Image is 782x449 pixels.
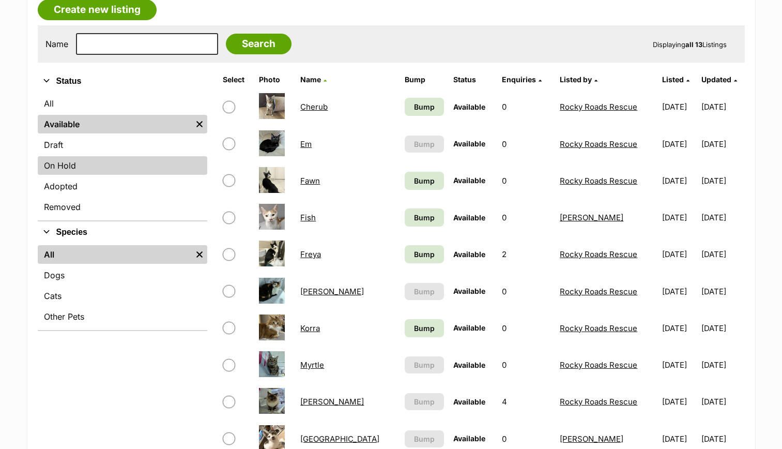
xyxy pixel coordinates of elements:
[38,287,207,305] a: Cats
[405,136,444,153] button: Bump
[560,397,637,407] a: Rocky Roads Rescue
[414,139,435,149] span: Bump
[701,126,744,162] td: [DATE]
[560,75,597,84] a: Listed by
[498,310,555,346] td: 0
[685,40,702,49] strong: all 13
[658,384,700,420] td: [DATE]
[653,40,727,49] span: Displaying Listings
[414,286,435,297] span: Bump
[405,245,444,263] a: Bump
[300,323,320,333] a: Korra
[658,89,700,125] td: [DATE]
[38,115,192,133] a: Available
[405,393,444,410] button: Bump
[560,102,637,112] a: Rocky Roads Rescue
[701,347,744,383] td: [DATE]
[498,126,555,162] td: 0
[658,163,700,199] td: [DATE]
[38,94,207,113] a: All
[45,39,68,49] label: Name
[560,434,623,444] a: [PERSON_NAME]
[300,176,320,186] a: Fawn
[498,200,555,235] td: 0
[300,249,321,259] a: Freya
[658,274,700,309] td: [DATE]
[453,176,485,185] span: Available
[300,213,316,222] a: Fish
[38,74,207,88] button: Status
[560,287,637,296] a: Rocky Roads Rescue
[658,126,700,162] td: [DATE]
[38,156,207,175] a: On Hold
[405,283,444,300] button: Bump
[453,102,485,111] span: Available
[405,356,444,373] button: Bump
[498,384,555,420] td: 4
[300,75,327,84] a: Name
[192,115,207,133] a: Remove filter
[453,434,485,443] span: Available
[560,176,637,186] a: Rocky Roads Rescue
[498,89,555,125] td: 0
[405,172,444,190] a: Bump
[38,266,207,285] a: Dogs
[453,213,485,222] span: Available
[414,323,435,334] span: Bump
[449,71,497,88] th: Status
[414,212,435,223] span: Bump
[560,139,637,149] a: Rocky Roads Rescue
[38,245,192,264] a: All
[255,71,295,88] th: Photo
[701,384,744,420] td: [DATE]
[405,319,444,337] a: Bump
[414,175,435,186] span: Bump
[453,139,485,148] span: Available
[300,434,379,444] a: [GEOGRAPHIC_DATA]
[701,75,737,84] a: Updated
[560,213,623,222] a: [PERSON_NAME]
[300,75,321,84] span: Name
[300,360,324,370] a: Myrtle
[300,287,364,296] a: [PERSON_NAME]
[453,397,485,406] span: Available
[701,310,744,346] td: [DATE]
[192,245,207,264] a: Remove filter
[401,71,448,88] th: Bump
[300,397,364,407] a: [PERSON_NAME]
[226,34,292,54] input: Search
[405,430,444,447] button: Bump
[414,249,435,260] span: Bump
[38,226,207,239] button: Species
[300,102,328,112] a: Cherub
[662,75,689,84] a: Listed
[453,287,485,295] span: Available
[414,101,435,112] span: Bump
[38,307,207,326] a: Other Pets
[658,310,700,346] td: [DATE]
[658,347,700,383] td: [DATE]
[38,92,207,220] div: Status
[453,361,485,369] span: Available
[560,323,637,333] a: Rocky Roads Rescue
[498,274,555,309] td: 0
[498,236,555,272] td: 2
[560,75,592,84] span: Listed by
[662,75,684,84] span: Listed
[701,236,744,272] td: [DATE]
[560,249,637,259] a: Rocky Roads Rescue
[405,98,444,116] a: Bump
[38,136,207,154] a: Draft
[502,75,542,84] a: Enquiries
[38,198,207,216] a: Removed
[502,75,536,84] span: translation missing: en.admin.listings.index.attributes.enquiries
[701,75,731,84] span: Updated
[405,208,444,227] a: Bump
[701,200,744,235] td: [DATE]
[560,360,637,370] a: Rocky Roads Rescue
[414,433,435,444] span: Bump
[414,360,435,370] span: Bump
[701,163,744,199] td: [DATE]
[38,177,207,196] a: Adopted
[219,71,254,88] th: Select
